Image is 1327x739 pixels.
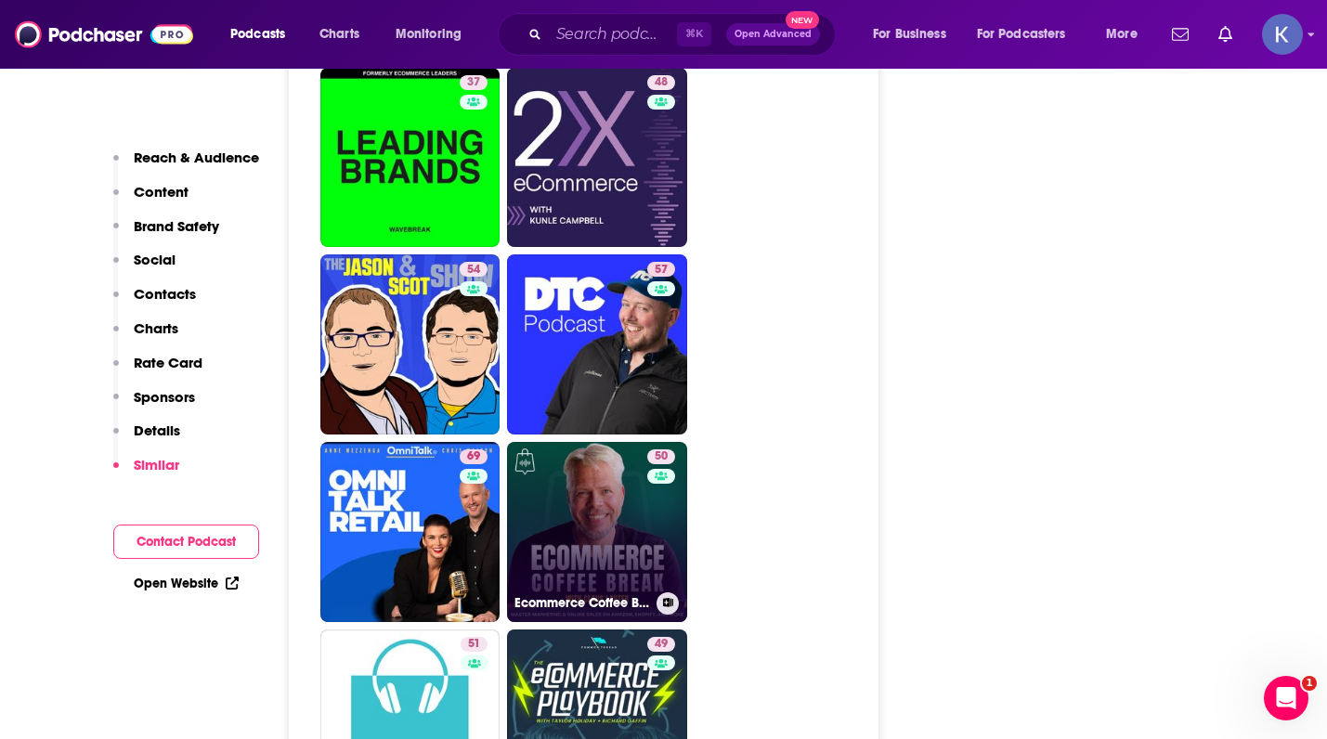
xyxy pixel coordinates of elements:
span: 48 [655,73,668,92]
a: 57 [507,254,687,434]
p: Contacts [134,285,196,303]
button: open menu [383,19,486,49]
a: 69 [460,449,488,464]
a: 50Ecommerce Coffee Break – The Ecom Marketing & Sales Podcast [507,442,687,622]
p: Details [134,421,180,439]
button: Rate Card [113,354,202,388]
span: Charts [319,21,359,47]
button: Content [113,183,189,217]
button: Contacts [113,285,196,319]
button: Show profile menu [1262,14,1303,55]
a: 48 [647,75,675,90]
p: Rate Card [134,354,202,371]
button: Sponsors [113,388,195,422]
iframe: Intercom live chat [1264,676,1308,720]
span: 1 [1302,676,1317,691]
a: 48 [507,68,687,248]
a: 37 [320,68,501,248]
p: Brand Safety [134,217,219,235]
p: Charts [134,319,178,337]
span: 50 [655,447,668,466]
span: New [786,11,819,29]
span: 54 [467,261,480,279]
span: Logged in as kristina.caracciolo [1262,14,1303,55]
button: Reach & Audience [113,149,259,183]
p: Similar [134,456,179,473]
div: Search podcasts, credits, & more... [515,13,853,56]
p: Sponsors [134,388,195,406]
span: More [1106,21,1138,47]
button: Similar [113,456,179,490]
span: Podcasts [230,21,285,47]
button: open menu [217,19,309,49]
span: 69 [467,447,480,466]
button: Details [113,421,180,456]
a: Show notifications dropdown [1164,19,1196,50]
button: Social [113,251,176,285]
span: 57 [655,261,668,279]
button: open menu [965,19,1093,49]
span: 49 [655,635,668,654]
a: 57 [647,262,675,277]
img: User Profile [1262,14,1303,55]
button: open menu [1093,19,1161,49]
span: Open Advanced [735,30,812,39]
span: Monitoring [396,21,462,47]
a: 50 [647,449,675,464]
button: Charts [113,319,178,354]
img: Podchaser - Follow, Share and Rate Podcasts [15,17,193,52]
button: Open AdvancedNew [726,23,820,45]
h3: Ecommerce Coffee Break – The Ecom Marketing & Sales Podcast [514,595,649,611]
a: 51 [461,637,488,652]
button: Contact Podcast [113,525,259,559]
a: 49 [647,637,675,652]
span: For Business [873,21,946,47]
a: Open Website [134,576,239,591]
span: 37 [467,73,480,92]
p: Reach & Audience [134,149,259,166]
a: Show notifications dropdown [1211,19,1240,50]
span: 51 [468,635,480,654]
a: 54 [320,254,501,434]
p: Social [134,251,176,268]
a: 54 [460,262,488,277]
a: 37 [460,75,488,90]
a: Charts [307,19,371,49]
p: Content [134,183,189,201]
input: Search podcasts, credits, & more... [549,19,677,49]
button: open menu [860,19,969,49]
a: 69 [320,442,501,622]
span: For Podcasters [977,21,1066,47]
span: ⌘ K [677,22,711,46]
button: Brand Safety [113,217,219,252]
